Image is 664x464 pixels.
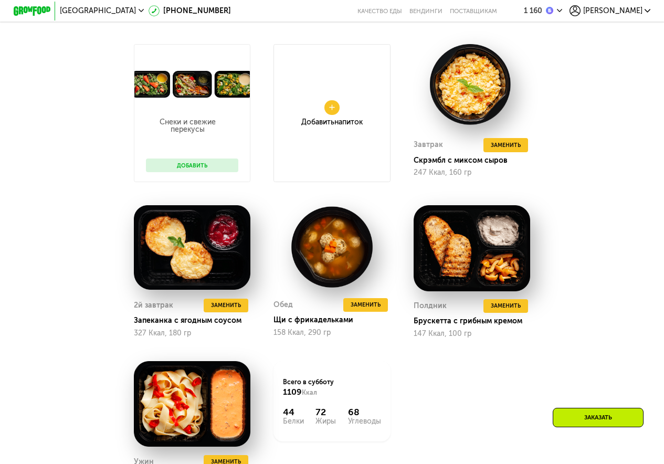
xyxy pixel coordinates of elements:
[60,7,136,15] span: [GEOGRAPHIC_DATA]
[146,159,238,172] button: Добавить
[483,138,528,152] button: Заменить
[524,7,542,15] div: 1 160
[343,298,388,312] button: Заменить
[302,388,317,396] span: Ккал
[348,407,381,418] div: 68
[409,7,442,15] a: Вендинги
[483,299,528,313] button: Заменить
[583,7,642,15] span: [PERSON_NAME]
[134,299,173,312] div: 2й завтрак
[283,387,302,397] span: 1109
[414,156,538,165] div: Скрэмбл с миксом сыров
[283,418,304,425] div: Белки
[414,330,531,338] div: 147 Ккал, 100 гр
[204,299,248,312] button: Заменить
[211,301,241,310] span: Заменить
[283,407,304,418] div: 44
[273,329,391,337] div: 158 Ккал, 290 гр
[491,141,521,150] span: Заменить
[450,7,497,15] div: поставщикам
[301,119,363,126] div: Добавить
[414,168,531,177] div: 247 Ккал, 160 гр
[146,119,229,133] p: Снеки и свежие перекусы
[351,300,381,310] span: Заменить
[414,299,447,313] div: Полдник
[273,298,293,312] div: Обед
[334,118,363,126] span: Напиток
[273,315,398,325] div: Щи с фрикадельками
[134,329,251,338] div: 327 Ккал, 180 гр
[553,408,644,427] div: Заказать
[315,418,336,425] div: Жиры
[348,418,381,425] div: Углеводы
[491,301,521,311] span: Заменить
[414,138,443,152] div: Завтрак
[414,317,538,326] div: Брускетта с грибным кремом
[315,407,336,418] div: 72
[134,316,258,325] div: Запеканка с ягодным соусом
[357,7,402,15] a: Качество еды
[283,377,381,398] div: Всего в субботу
[149,5,231,16] a: [PHONE_NUMBER]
